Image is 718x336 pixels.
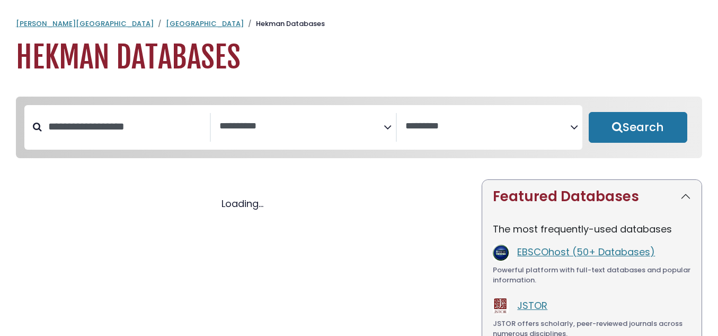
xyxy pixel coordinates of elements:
a: [PERSON_NAME][GEOGRAPHIC_DATA] [16,19,154,29]
a: JSTOR [517,299,547,312]
div: Powerful platform with full-text databases and popular information. [493,265,691,286]
textarea: Search [405,121,570,132]
button: Submit for Search Results [589,112,688,143]
button: Featured Databases [482,180,702,213]
li: Hekman Databases [244,19,325,29]
textarea: Search [219,121,384,132]
p: The most frequently-used databases [493,222,691,236]
a: [GEOGRAPHIC_DATA] [166,19,244,29]
nav: Search filters [16,97,702,158]
a: EBSCOhost (50+ Databases) [517,245,655,259]
input: Search database by title or keyword [42,118,210,135]
div: Loading... [16,196,469,211]
h1: Hekman Databases [16,40,702,75]
nav: breadcrumb [16,19,702,29]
